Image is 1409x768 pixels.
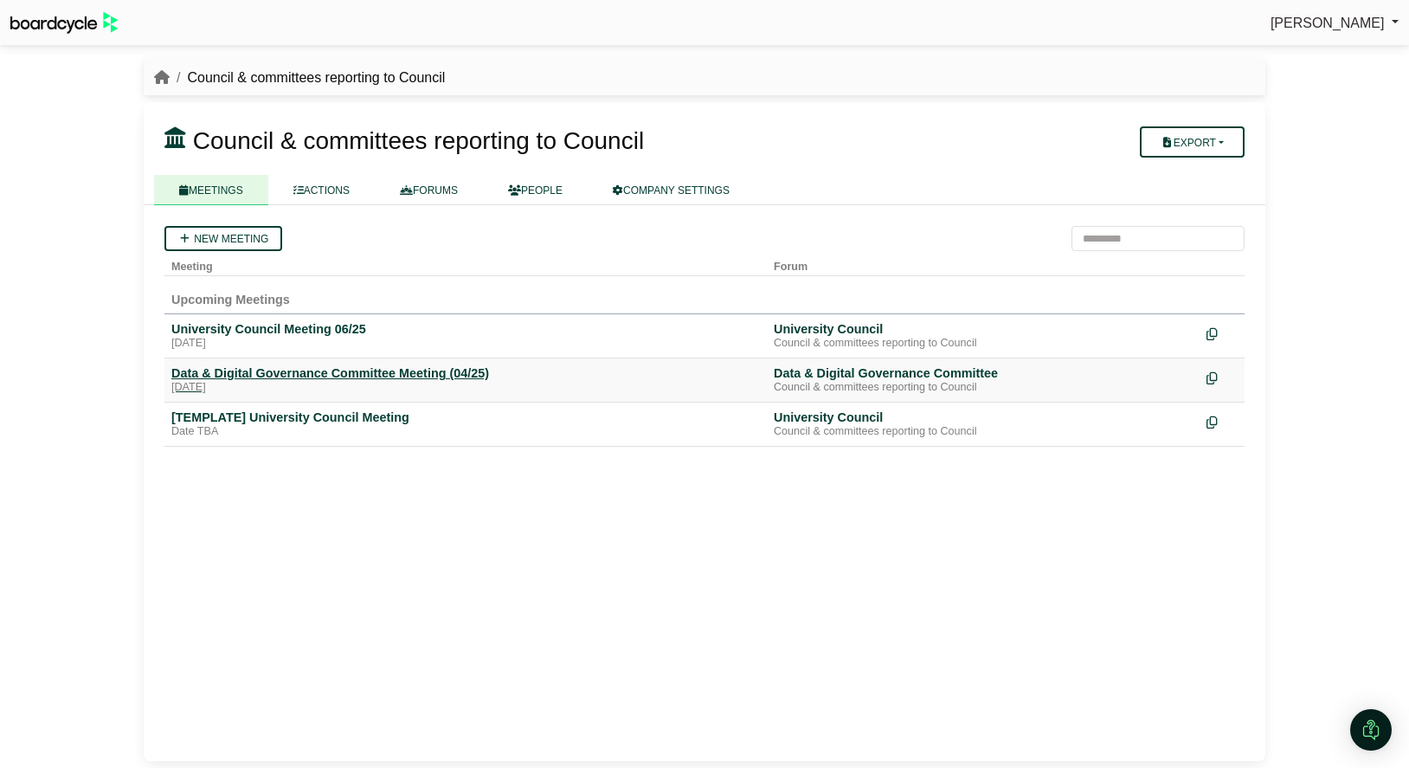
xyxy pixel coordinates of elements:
a: Data & Digital Governance Committee Meeting (04/25) [DATE] [171,365,760,395]
nav: breadcrumb [154,67,445,89]
a: [PERSON_NAME] [1271,12,1399,35]
a: [TEMPLATE] University Council Meeting Date TBA [171,410,760,439]
div: Data & Digital Governance Committee [774,365,1193,381]
a: University Council Meeting 06/25 [DATE] [171,321,760,351]
span: Council & committees reporting to Council [193,127,644,154]
div: Data & Digital Governance Committee Meeting (04/25) [171,365,760,381]
a: ACTIONS [268,175,375,205]
a: FORUMS [375,175,483,205]
a: MEETINGS [154,175,268,205]
div: Council & committees reporting to Council [774,337,1193,351]
a: COMPANY SETTINGS [588,175,755,205]
div: [TEMPLATE] University Council Meeting [171,410,760,425]
div: University Council Meeting 06/25 [171,321,760,337]
div: Make a copy [1206,321,1238,345]
button: Export [1140,126,1245,158]
a: University Council Council & committees reporting to Council [774,321,1193,351]
img: BoardcycleBlackGreen-aaafeed430059cb809a45853b8cf6d952af9d84e6e89e1f1685b34bfd5cb7d64.svg [10,12,118,34]
div: [DATE] [171,381,760,395]
div: University Council [774,321,1193,337]
th: Meeting [164,251,767,276]
div: Council & committees reporting to Council [774,381,1193,395]
a: University Council Council & committees reporting to Council [774,410,1193,439]
div: Make a copy [1206,410,1238,433]
span: [PERSON_NAME] [1271,16,1385,30]
span: Upcoming Meetings [171,293,290,307]
div: Council & committees reporting to Council [774,425,1193,439]
div: Make a copy [1206,365,1238,389]
li: Council & committees reporting to Council [170,67,445,89]
div: University Council [774,410,1193,425]
div: Date TBA [171,425,760,439]
a: Data & Digital Governance Committee Council & committees reporting to Council [774,365,1193,395]
th: Forum [767,251,1200,276]
a: PEOPLE [483,175,588,205]
div: [DATE] [171,337,760,351]
a: New meeting [164,226,282,251]
div: Open Intercom Messenger [1350,709,1392,751]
